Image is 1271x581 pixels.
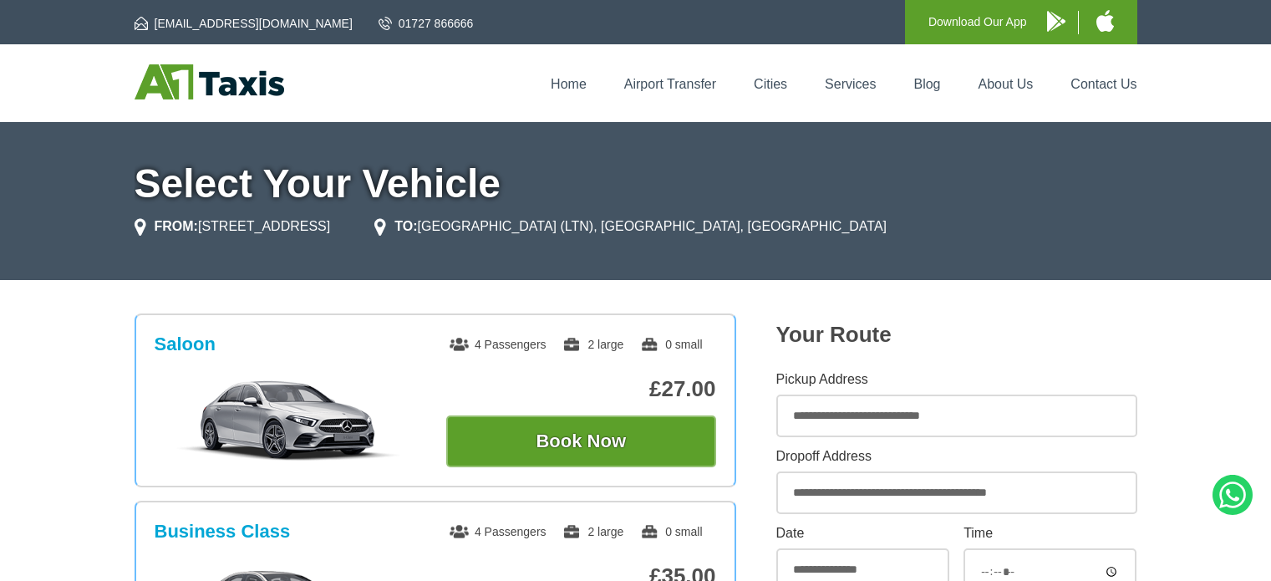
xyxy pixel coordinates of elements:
img: Saloon [163,379,414,462]
strong: TO: [394,219,417,233]
span: 0 small [640,338,702,351]
label: Date [776,527,949,540]
a: About Us [979,77,1034,91]
span: 0 small [640,525,702,538]
h3: Saloon [155,334,216,355]
img: A1 Taxis Android App [1047,11,1065,32]
span: 4 Passengers [450,525,547,538]
span: 2 large [562,338,623,351]
img: A1 Taxis St Albans LTD [135,64,284,99]
strong: FROM: [155,219,198,233]
a: Contact Us [1070,77,1136,91]
p: £27.00 [446,376,716,402]
h2: Your Route [776,322,1137,348]
label: Dropoff Address [776,450,1137,463]
a: Blog [913,77,940,91]
span: 4 Passengers [450,338,547,351]
li: [STREET_ADDRESS] [135,217,331,237]
a: Cities [754,77,787,91]
a: Airport Transfer [624,77,716,91]
h1: Select Your Vehicle [135,164,1137,204]
h3: Business Class [155,521,291,543]
p: Download Our App [928,12,1027,33]
button: Book Now [446,415,716,467]
li: [GEOGRAPHIC_DATA] (LTN), [GEOGRAPHIC_DATA], [GEOGRAPHIC_DATA] [374,217,887,237]
label: Time [963,527,1136,540]
a: Home [551,77,587,91]
img: A1 Taxis iPhone App [1096,10,1114,32]
label: Pickup Address [776,373,1137,386]
a: Services [825,77,876,91]
a: [EMAIL_ADDRESS][DOMAIN_NAME] [135,15,353,32]
span: 2 large [562,525,623,538]
a: 01727 866666 [379,15,474,32]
